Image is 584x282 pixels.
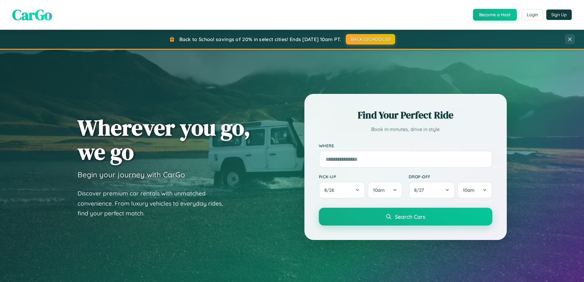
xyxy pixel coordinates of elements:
button: Search Cars [319,208,492,226]
h2: Find Your Perfect Ride [319,108,492,122]
p: Discover premium car rentals with unmatched convenience. From luxury vehicles to everyday rides, ... [78,188,231,218]
span: 10am [463,187,475,193]
p: Book in minutes, drive in style [319,125,492,134]
h3: Begin your journey with CarGo [78,170,185,179]
button: Become a Host [473,9,517,21]
span: 8 / 27 [414,187,427,193]
label: Drop-off [409,174,492,179]
button: Sign Up [546,10,572,20]
button: 10am [457,182,492,199]
button: BACK2SCHOOL20 [346,34,395,44]
span: Back to School savings of 20% in select cities! Ends [DATE] 10am PT. [179,36,341,42]
button: 8/26 [319,182,365,199]
h1: Wherever you go, we go [78,115,250,164]
label: Pick-up [319,174,403,179]
button: 8/27 [409,182,455,199]
span: CarGo [12,5,52,25]
button: Login [521,9,543,20]
span: 8 / 26 [324,187,337,193]
button: 10am [368,182,402,199]
span: Search Cars [395,213,425,220]
label: Where [319,143,492,148]
span: 10am [373,187,385,193]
